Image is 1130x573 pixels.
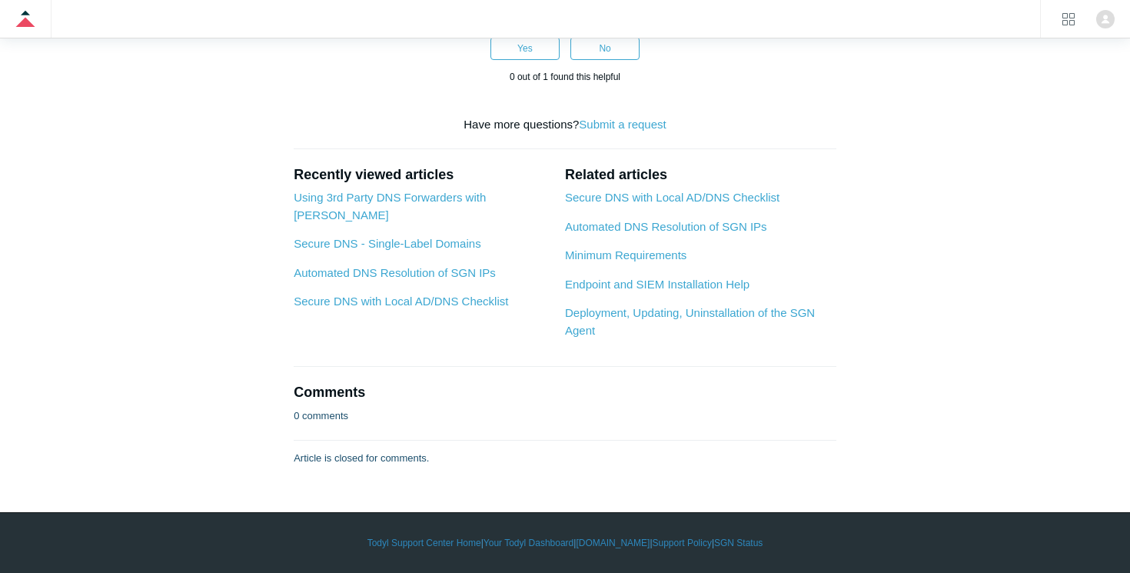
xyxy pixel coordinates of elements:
[653,536,712,550] a: Support Policy
[570,37,640,60] button: This article was not helpful
[294,266,496,279] a: Automated DNS Resolution of SGN IPs
[565,165,836,185] h2: Related articles
[119,536,1011,550] div: | | | |
[367,536,481,550] a: Todyl Support Center Home
[294,451,429,466] p: Article is closed for comments.
[576,536,650,550] a: [DOMAIN_NAME]
[490,37,560,60] button: This article was helpful
[294,165,550,185] h2: Recently viewed articles
[294,408,348,424] p: 0 comments
[565,278,749,291] a: Endpoint and SIEM Installation Help
[579,118,666,131] a: Submit a request
[565,306,815,337] a: Deployment, Updating, Uninstallation of the SGN Agent
[294,382,836,403] h2: Comments
[484,536,573,550] a: Your Todyl Dashboard
[1096,10,1115,28] img: user avatar
[510,72,620,82] span: 0 out of 1 found this helpful
[565,248,686,262] a: Minimum Requirements
[294,295,508,308] a: Secure DNS with Local AD/DNS Checklist
[294,191,486,222] a: Using 3rd Party DNS Forwarders with [PERSON_NAME]
[565,220,767,233] a: Automated DNS Resolution of SGN IPs
[1096,10,1115,28] zd-hc-trigger: Click your profile icon to open the profile menu
[294,237,480,250] a: Secure DNS - Single-Label Domains
[565,191,779,204] a: Secure DNS with Local AD/DNS Checklist
[714,536,763,550] a: SGN Status
[294,116,836,134] div: Have more questions?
